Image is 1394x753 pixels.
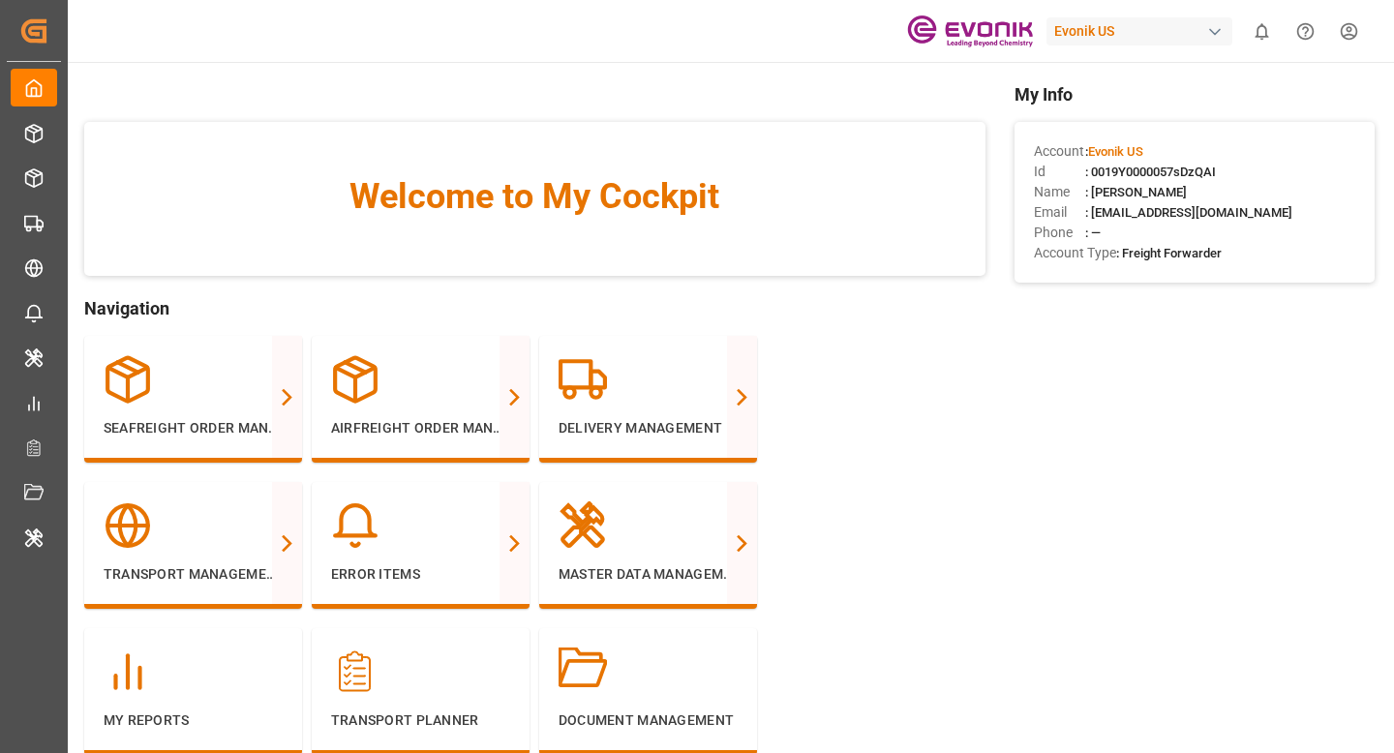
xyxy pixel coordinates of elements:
[331,564,510,585] p: Error Items
[1085,185,1187,199] span: : [PERSON_NAME]
[1046,13,1240,49] button: Evonik US
[1046,17,1232,45] div: Evonik US
[907,15,1033,48] img: Evonik-brand-mark-Deep-Purple-RGB.jpeg_1700498283.jpeg
[559,564,738,585] p: Master Data Management
[104,418,283,438] p: Seafreight Order Management
[1240,10,1284,53] button: show 0 new notifications
[104,710,283,731] p: My Reports
[1085,205,1292,220] span: : [EMAIL_ADDRESS][DOMAIN_NAME]
[1034,182,1085,202] span: Name
[1085,226,1101,240] span: : —
[1085,144,1143,159] span: :
[331,418,510,438] p: Airfreight Order Management
[104,564,283,585] p: Transport Management
[1034,243,1116,263] span: Account Type
[123,170,947,223] span: Welcome to My Cockpit
[1116,246,1222,260] span: : Freight Forwarder
[1284,10,1327,53] button: Help Center
[559,710,738,731] p: Document Management
[1015,81,1375,107] span: My Info
[84,295,985,321] span: Navigation
[1034,141,1085,162] span: Account
[1034,202,1085,223] span: Email
[1088,144,1143,159] span: Evonik US
[1085,165,1216,179] span: : 0019Y0000057sDzQAI
[559,418,738,438] p: Delivery Management
[1034,162,1085,182] span: Id
[1034,223,1085,243] span: Phone
[331,710,510,731] p: Transport Planner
